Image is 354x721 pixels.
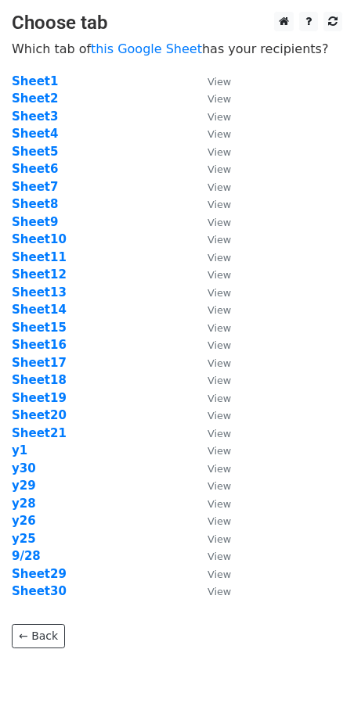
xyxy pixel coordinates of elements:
a: View [192,91,231,106]
strong: Sheet29 [12,567,67,581]
small: View [208,586,231,597]
a: Sheet16 [12,338,67,352]
small: View [208,428,231,439]
small: View [208,287,231,299]
small: View [208,357,231,369]
a: View [192,127,231,141]
small: View [208,111,231,123]
a: View [192,567,231,581]
a: View [192,303,231,317]
small: View [208,569,231,580]
a: Sheet15 [12,321,67,335]
a: Sheet12 [12,267,67,282]
small: View [208,375,231,386]
a: y26 [12,514,36,528]
small: View [208,234,231,246]
small: View [208,533,231,545]
a: Sheet8 [12,197,58,211]
a: Sheet19 [12,391,67,405]
a: Sheet10 [12,232,67,246]
a: Sheet30 [12,584,67,598]
a: View [192,426,231,440]
a: Sheet9 [12,215,58,229]
a: View [192,408,231,422]
small: View [208,498,231,510]
a: Sheet5 [12,145,58,159]
a: View [192,584,231,598]
a: Sheet21 [12,426,67,440]
small: View [208,128,231,140]
small: View [208,252,231,264]
a: Sheet14 [12,303,67,317]
a: View [192,338,231,352]
a: View [192,267,231,282]
a: View [192,232,231,246]
small: View [208,146,231,158]
a: ← Back [12,624,65,648]
a: View [192,443,231,457]
small: View [208,304,231,316]
a: Sheet6 [12,162,58,176]
a: y1 [12,443,27,457]
a: Sheet13 [12,285,67,300]
strong: Sheet4 [12,127,58,141]
a: View [192,285,231,300]
a: View [192,145,231,159]
small: View [208,199,231,210]
a: View [192,180,231,194]
a: View [192,532,231,546]
a: Sheet18 [12,373,67,387]
a: y29 [12,479,36,493]
a: y28 [12,497,36,511]
a: View [192,74,231,88]
strong: Sheet3 [12,109,58,124]
small: View [208,515,231,527]
a: View [192,321,231,335]
a: Sheet7 [12,180,58,194]
a: Sheet2 [12,91,58,106]
a: this Google Sheet [91,41,202,56]
a: View [192,461,231,475]
a: View [192,497,231,511]
a: Sheet1 [12,74,58,88]
a: y25 [12,532,36,546]
a: View [192,514,231,528]
a: Sheet20 [12,408,67,422]
small: View [208,410,231,421]
a: 9/28 [12,549,41,563]
small: View [208,322,231,334]
small: View [208,93,231,105]
small: View [208,76,231,88]
small: View [208,445,231,457]
small: View [208,163,231,175]
a: View [192,162,231,176]
a: y30 [12,461,36,475]
a: Sheet11 [12,250,67,264]
a: View [192,250,231,264]
a: Sheet17 [12,356,67,370]
small: View [208,463,231,475]
a: View [192,356,231,370]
